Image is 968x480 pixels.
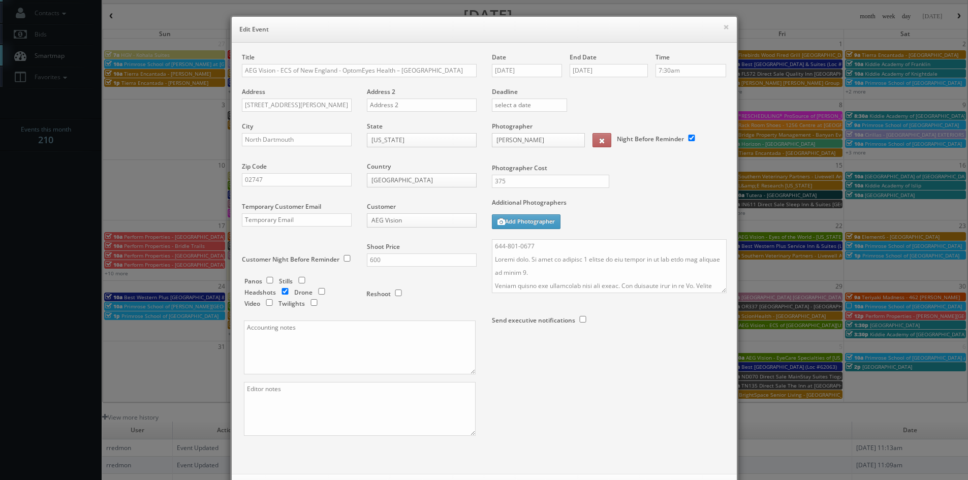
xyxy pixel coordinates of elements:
[367,202,396,211] label: Customer
[484,164,734,172] label: Photographer Cost
[242,162,267,171] label: Zip Code
[294,288,313,297] label: Drone
[367,133,477,147] a: [US_STATE]
[492,316,575,325] label: Send executive notifications
[367,162,391,171] label: Country
[484,87,734,96] label: Deadline
[242,99,352,112] input: Address
[242,133,352,146] input: City
[244,277,262,285] label: Panos
[492,64,563,77] input: Select a date
[279,277,293,285] label: Stills
[655,53,670,61] label: Time
[242,255,339,264] label: Customer Night Before Reminder
[496,134,571,147] span: [PERSON_NAME]
[492,53,506,61] label: Date
[367,242,400,251] label: Shoot Price
[242,202,321,211] label: Temporary Customer Email
[492,198,727,212] label: Additional Photographers
[244,299,260,308] label: Video
[367,122,383,131] label: State
[242,53,255,61] label: Title
[242,87,265,96] label: Address
[492,99,568,112] input: select a date
[570,64,648,77] input: Select a date
[492,175,609,188] input: Photographer Cost
[239,24,729,35] h6: Edit Event
[492,122,533,131] label: Photographer
[242,64,477,77] input: Title
[617,135,684,143] label: Night Before Reminder
[367,99,477,112] input: Address 2
[242,173,352,186] input: Zip Code
[366,290,391,298] label: Reshoot
[492,214,560,229] button: Add Photographer
[570,53,597,61] label: End Date
[371,134,463,147] span: [US_STATE]
[244,288,276,297] label: Headshots
[371,174,463,187] span: [GEOGRAPHIC_DATA]
[723,23,729,30] button: ×
[367,213,477,228] a: AEG Vision
[242,213,352,227] input: Temporary Email
[278,299,305,308] label: Twilights
[492,133,585,147] a: [PERSON_NAME]
[367,253,477,267] input: Shoot Price
[367,87,395,96] label: Address 2
[371,214,463,227] span: AEG Vision
[242,122,253,131] label: City
[367,173,477,187] a: [GEOGRAPHIC_DATA]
